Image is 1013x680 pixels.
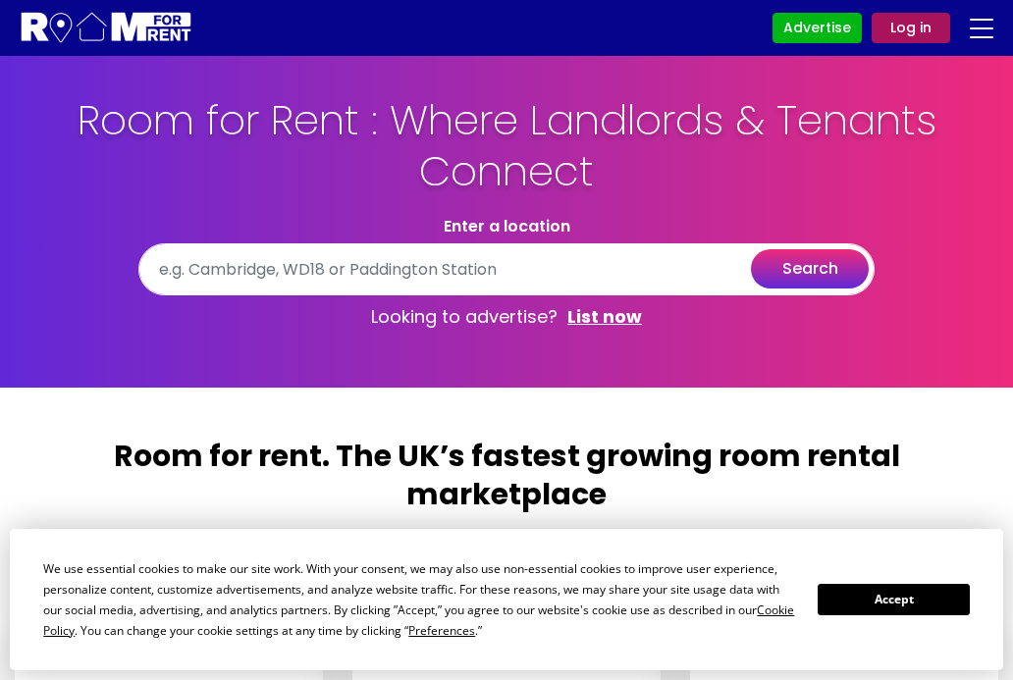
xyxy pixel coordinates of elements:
[138,243,875,295] input: e.g. Cambridge, WD18 or Paddington Station
[444,217,570,235] label: Enter a location
[818,584,969,614] button: Accept
[751,249,869,288] button: search
[408,622,475,639] span: Preferences
[15,437,998,528] h2: Room for rent. The UK’s fastest growing room rental marketplace
[138,295,875,339] p: Looking to advertise?
[43,558,794,641] div: We use essential cookies to make our site work. With your consent, we may also use non-essential ...
[773,13,862,43] a: Advertise
[10,529,1003,670] div: Cookie Consent Prompt
[60,95,953,217] h1: Room for Rent : Where Landlords & Tenants Connect
[20,10,193,46] img: Logo for Room for Rent, featuring a welcoming design with a house icon and modern typography
[567,305,642,329] a: List now
[872,13,950,43] a: Log in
